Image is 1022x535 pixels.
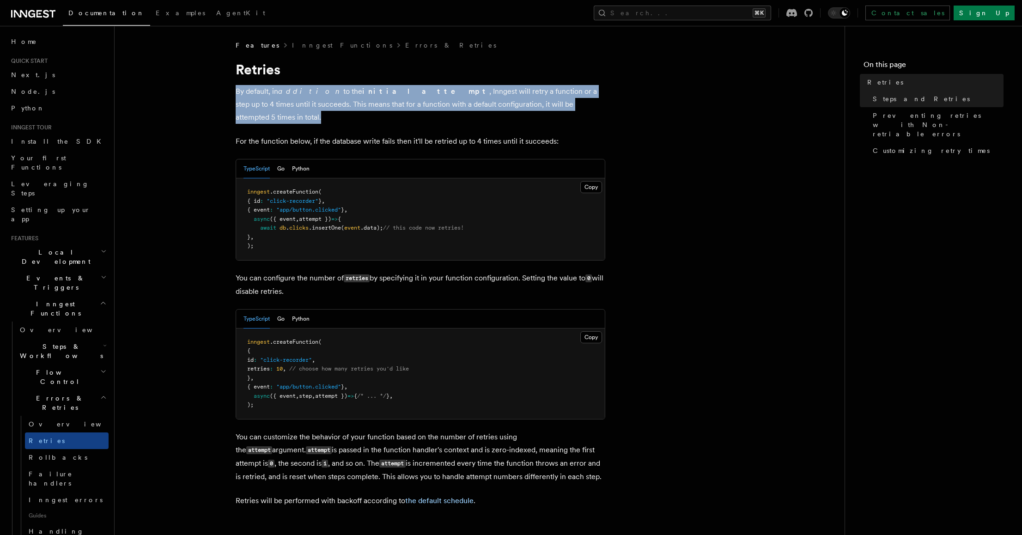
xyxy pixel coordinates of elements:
span: , [312,357,315,363]
span: // this code now retries! [383,225,464,231]
span: => [331,216,338,222]
span: clicks [289,225,309,231]
span: , [344,383,347,390]
span: ({ event [270,216,296,222]
span: step [299,393,312,399]
button: Go [277,159,285,178]
a: the default schedule [405,496,474,505]
button: Steps & Workflows [16,338,109,364]
span: Overview [20,326,115,334]
span: // choose how many retries you'd like [289,365,409,372]
a: Examples [150,3,211,25]
span: .insertOne [309,225,341,231]
code: attempt [379,460,405,468]
span: . [286,225,289,231]
a: Steps and Retries [869,91,1004,107]
span: .data); [360,225,383,231]
a: Inngest Functions [292,41,392,50]
span: Examples [156,9,205,17]
span: } [386,393,389,399]
span: Steps and Retries [873,94,970,103]
span: , [389,393,393,399]
span: { event [247,207,270,213]
button: Copy [580,331,602,343]
a: Node.js [7,83,109,100]
h1: Retries [236,61,605,78]
kbd: ⌘K [753,8,766,18]
span: "app/button.clicked" [276,383,341,390]
span: AgentKit [216,9,265,17]
span: { [354,393,357,399]
span: attempt }) [299,216,331,222]
button: TypeScript [243,159,270,178]
a: Overview [25,416,109,432]
span: Retries [29,437,65,444]
a: Errors & Retries [405,41,496,50]
span: Inngest tour [7,124,52,131]
code: retries [344,274,370,282]
span: .createFunction [270,339,318,345]
code: attempt [246,446,272,454]
strong: initial attempt [362,87,489,96]
span: , [296,216,299,222]
a: Retries [864,74,1004,91]
span: Features [7,235,38,242]
span: Next.js [11,71,55,79]
a: Retries [25,432,109,449]
span: retries [247,365,270,372]
a: Install the SDK [7,133,109,150]
a: Contact sales [865,6,950,20]
span: event [344,225,360,231]
a: Preventing retries with Non-retriable errors [869,107,1004,142]
span: db [280,225,286,231]
span: Steps & Workflows [16,342,103,360]
span: Flow Control [16,368,100,386]
span: ( [341,225,344,231]
span: Guides [25,508,109,523]
span: Documentation [68,9,145,17]
a: Leveraging Steps [7,176,109,201]
span: inngest [247,339,270,345]
span: .createFunction [270,188,318,195]
span: Events & Triggers [7,274,101,292]
button: Errors & Retries [16,390,109,416]
span: : [254,357,257,363]
p: You can configure the number of by specifying it in your function configuration. Setting the valu... [236,272,605,298]
code: 0 [268,460,274,468]
a: Overview [16,322,109,338]
button: Search...⌘K [594,6,771,20]
a: Python [7,100,109,116]
a: Home [7,33,109,50]
span: await [260,225,276,231]
span: , [250,234,254,240]
a: Documentation [63,3,150,26]
code: attempt [306,446,332,454]
span: Preventing retries with Non-retriable errors [873,111,1004,139]
span: { [247,347,250,354]
span: ({ event [270,393,296,399]
span: inngest [247,188,270,195]
button: TypeScript [243,310,270,328]
em: addition [278,87,343,96]
span: ); [247,401,254,408]
a: Sign Up [954,6,1015,20]
span: } [247,234,250,240]
span: , [322,198,325,204]
span: async [254,216,270,222]
span: : [270,365,273,372]
span: ( [318,188,322,195]
span: id [247,357,254,363]
span: ( [318,339,322,345]
a: Inngest errors [25,492,109,508]
button: Toggle dark mode [828,7,850,18]
span: 10 [276,365,283,372]
button: Python [292,310,310,328]
a: Failure handlers [25,466,109,492]
p: You can customize the behavior of your function based on the number of retries using the argument... [236,431,605,483]
a: Rollbacks [25,449,109,466]
span: ); [247,243,254,249]
span: Retries [867,78,903,87]
span: Customizing retry times [873,146,990,155]
span: Quick start [7,57,48,65]
span: , [296,393,299,399]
